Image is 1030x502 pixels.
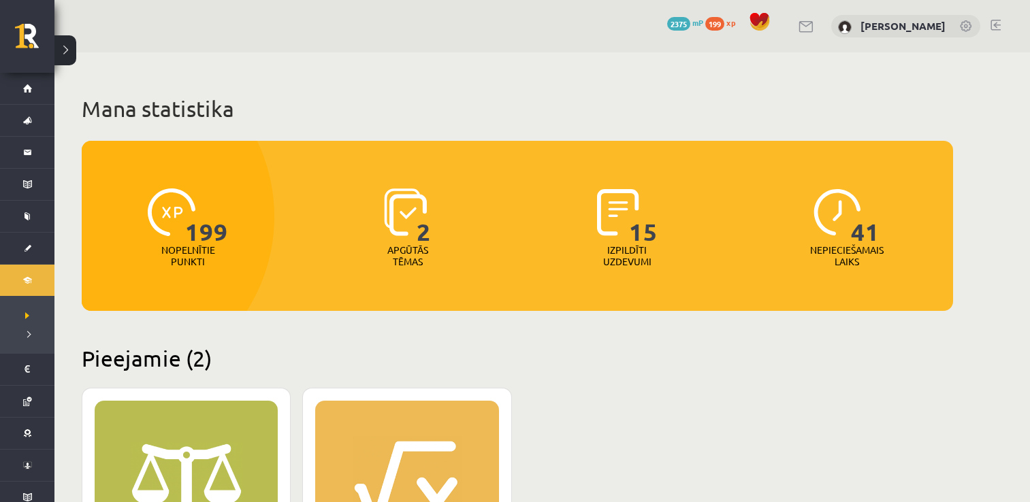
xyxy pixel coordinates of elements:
span: xp [726,17,735,28]
span: 2375 [667,17,690,31]
p: Apgūtās tēmas [381,244,434,267]
a: 2375 mP [667,17,703,28]
span: 41 [851,188,880,244]
h2: Pieejamie (2) [82,345,953,371]
span: 199 [705,17,724,31]
img: icon-xp-0682a9bc20223a9ccc6f5883a126b849a74cddfe5390d2b41b4391c66f2066e7.svg [148,188,195,236]
img: icon-clock-7be60019b62300814b6bd22b8e044499b485619524d84068768e800edab66f18.svg [814,188,861,236]
p: Nopelnītie punkti [161,244,215,267]
a: Rīgas 1. Tālmācības vidusskola [15,24,54,58]
img: icon-completed-tasks-ad58ae20a441b2904462921112bc710f1caf180af7a3daa7317a5a94f2d26646.svg [597,188,639,236]
span: 2 [417,188,431,244]
a: 199 xp [705,17,742,28]
p: Nepieciešamais laiks [810,244,884,267]
p: Izpildīti uzdevumi [600,244,654,267]
img: Linda Zemīte [838,20,852,34]
img: icon-learned-topics-4a711ccc23c960034f471b6e78daf4a3bad4a20eaf4de84257b87e66633f6470.svg [384,188,427,236]
span: 15 [629,188,658,244]
h1: Mana statistika [82,95,953,122]
span: mP [692,17,703,28]
span: 199 [185,188,228,244]
a: [PERSON_NAME] [860,19,946,33]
